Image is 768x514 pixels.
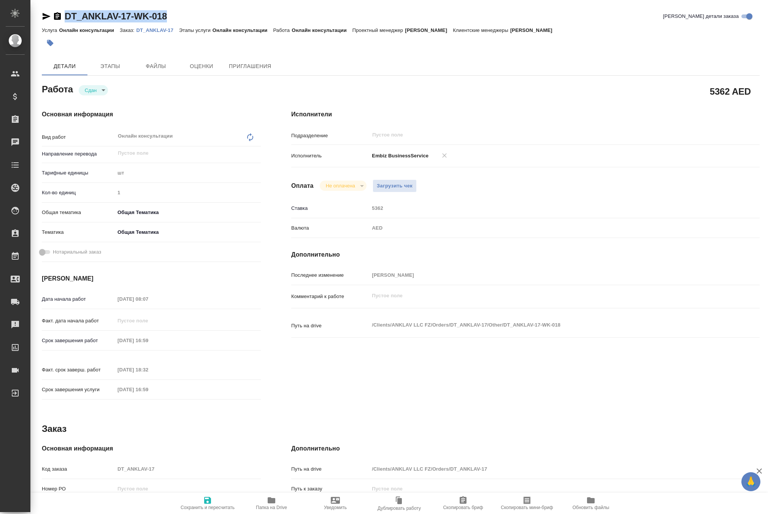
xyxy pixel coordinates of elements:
[42,337,115,344] p: Срок завершения работ
[136,27,179,33] a: DT_ANKLAV-17
[115,293,181,305] input: Пустое поле
[92,62,129,71] span: Этапы
[369,319,720,332] textarea: /Clients/ANKLAV LLC FZ/Orders/DT_ANKLAV-17/Other/DT_ANKLAV-17-WK-018
[291,205,369,212] p: Ставка
[291,110,760,119] h4: Исполнители
[42,150,115,158] p: Направление перевода
[369,203,720,214] input: Пустое поле
[42,423,67,435] h2: Заказ
[741,472,760,491] button: 🙏
[378,506,421,511] span: Дублировать работу
[53,12,62,21] button: Скопировать ссылку
[443,505,483,510] span: Скопировать бриф
[292,27,352,33] p: Онлайн консультации
[303,493,367,514] button: Уведомить
[369,270,720,281] input: Пустое поле
[453,27,510,33] p: Клиентские менеджеры
[181,505,235,510] span: Сохранить и пересчитать
[369,463,720,474] input: Пустое поле
[42,27,59,33] p: Услуга
[431,493,495,514] button: Скопировать бриф
[405,27,453,33] p: [PERSON_NAME]
[352,27,405,33] p: Проектный менеджер
[291,250,760,259] h4: Дополнительно
[42,82,73,95] h2: Работа
[42,485,115,493] p: Номер РО
[183,62,220,71] span: Оценки
[79,85,108,95] div: Сдан
[371,130,703,140] input: Пустое поле
[291,322,369,330] p: Путь на drive
[115,206,261,219] div: Общая Тематика
[663,13,739,20] span: [PERSON_NAME] детали заказа
[369,483,720,494] input: Пустое поле
[115,167,261,179] div: шт
[369,152,428,160] p: Embiz BusinessService
[501,505,553,510] span: Скопировать мини-бриф
[115,483,261,494] input: Пустое поле
[176,493,240,514] button: Сохранить и пересчитать
[179,27,213,33] p: Этапы услуги
[291,465,369,473] p: Путь на drive
[59,27,120,33] p: Онлайн консультации
[291,293,369,300] p: Комментарий к работе
[53,248,101,256] span: Нотариальный заказ
[369,222,720,235] div: AED
[42,133,115,141] p: Вид работ
[291,485,369,493] p: Путь к заказу
[115,384,181,395] input: Пустое поле
[120,27,136,33] p: Заказ:
[115,364,181,375] input: Пустое поле
[42,386,115,393] p: Срок завершения услуги
[324,505,347,510] span: Уведомить
[291,181,314,190] h4: Оплата
[115,187,261,198] input: Пустое поле
[42,12,51,21] button: Скопировать ссылку для ЯМессенджера
[138,62,174,71] span: Файлы
[65,11,167,21] a: DT_ANKLAV-17-WK-018
[324,182,357,189] button: Не оплачена
[291,271,369,279] p: Последнее изменение
[42,228,115,236] p: Тематика
[42,444,261,453] h4: Основная информация
[42,169,115,177] p: Тарифные единицы
[42,110,261,119] h4: Основная информация
[42,465,115,473] p: Код заказа
[46,62,83,71] span: Детали
[373,179,417,193] button: Загрузить чек
[573,505,609,510] span: Обновить файлы
[559,493,623,514] button: Обновить файлы
[42,209,115,216] p: Общая тематика
[510,27,558,33] p: [PERSON_NAME]
[83,87,99,94] button: Сдан
[115,335,181,346] input: Пустое поле
[240,493,303,514] button: Папка на Drive
[291,444,760,453] h4: Дополнительно
[291,224,369,232] p: Валюта
[42,274,261,283] h4: [PERSON_NAME]
[213,27,273,33] p: Онлайн консультации
[273,27,292,33] p: Работа
[744,474,757,490] span: 🙏
[291,152,369,160] p: Исполнитель
[291,132,369,140] p: Подразделение
[495,493,559,514] button: Скопировать мини-бриф
[115,226,261,239] div: Общая Тематика
[42,295,115,303] p: Дата начала работ
[117,149,243,158] input: Пустое поле
[710,85,751,98] h2: 5362 AED
[42,317,115,325] p: Факт. дата начала работ
[229,62,271,71] span: Приглашения
[115,315,181,326] input: Пустое поле
[42,189,115,197] p: Кол-во единиц
[42,366,115,374] p: Факт. срок заверш. работ
[320,181,367,191] div: Сдан
[377,182,413,190] span: Загрузить чек
[256,505,287,510] span: Папка на Drive
[115,463,261,474] input: Пустое поле
[42,35,59,51] button: Добавить тэг
[367,493,431,514] button: Дублировать работу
